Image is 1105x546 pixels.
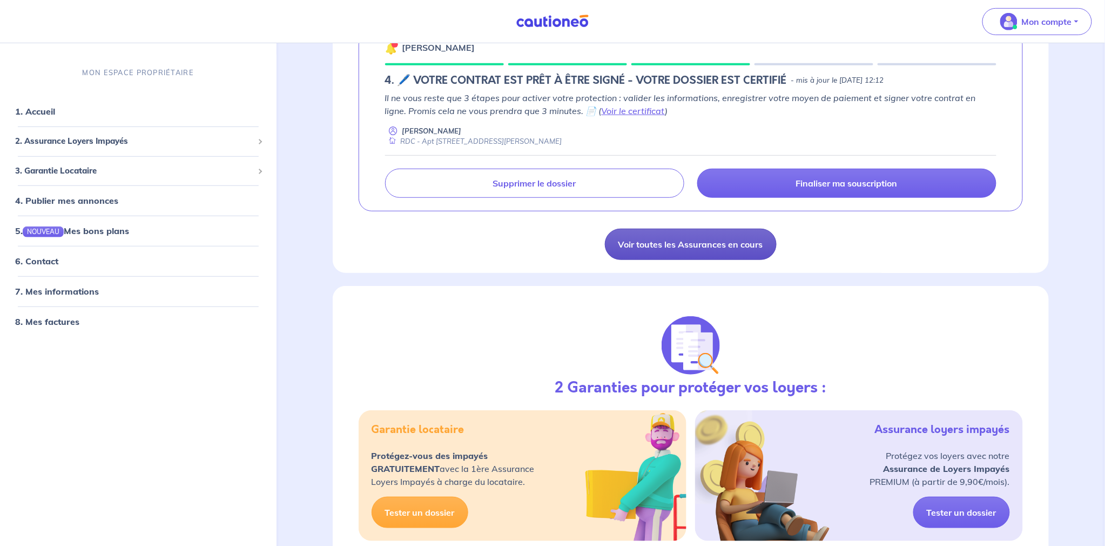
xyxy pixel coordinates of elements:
[385,91,997,117] p: Il ne vous reste que 3 étapes pour activer votre protection : valider les informations, enregistr...
[15,165,253,177] span: 3. Garantie Locataire
[4,101,272,122] div: 1. Accueil
[15,256,58,267] a: 6. Contact
[372,423,464,436] h5: Garantie locataire
[555,379,826,397] h3: 2 Garanties pour protéger vos loyers :
[402,126,462,136] p: [PERSON_NAME]
[796,178,898,189] p: Finaliser ma souscription
[4,281,272,302] div: 7. Mes informations
[4,131,272,152] div: 2. Assurance Loyers Impayés
[402,41,475,54] p: [PERSON_NAME]
[4,161,272,182] div: 3. Garantie Locataire
[385,74,997,87] div: state: CONTRACT-INFO-IN-PROGRESS, Context: NEW,CHOOSE-CERTIFICATE,ALONE,LESSOR-DOCUMENTS
[662,316,720,375] img: justif-loupe
[697,169,996,198] a: Finaliser ma souscription
[15,106,55,117] a: 1. Accueil
[385,136,562,147] div: RDC - Apt [STREET_ADDRESS][PERSON_NAME]
[875,423,1010,436] h5: Assurance loyers impayés
[493,178,576,189] p: Supprimer le dossier
[15,286,99,297] a: 7. Mes informations
[605,229,777,260] a: Voir toutes les Assurances en cours
[385,42,398,55] img: 🔔
[4,220,272,242] div: 5.NOUVEAUMes bons plans
[791,75,884,86] p: - mis à jour le [DATE] 12:12
[372,497,468,528] a: Tester un dossier
[385,74,787,87] h5: 4. 🖊️ VOTRE CONTRAT EST PRÊT À ÊTRE SIGNÉ - VOTRE DOSSIER EST CERTIFIÉ
[512,15,593,28] img: Cautioneo
[15,195,118,206] a: 4. Publier mes annonces
[385,169,684,198] a: Supprimer le dossier
[83,68,194,78] p: MON ESPACE PROPRIÉTAIRE
[913,497,1010,528] a: Tester un dossier
[982,8,1092,35] button: illu_account_valid_menu.svgMon compte
[1022,15,1072,28] p: Mon compte
[372,449,535,488] p: avec la 1ère Assurance Loyers Impayés à charge du locataire.
[15,135,253,148] span: 2. Assurance Loyers Impayés
[602,105,665,116] a: Voir le certificat
[884,463,1010,474] strong: Assurance de Loyers Impayés
[15,316,79,327] a: 8. Mes factures
[870,449,1010,488] p: Protégez vos loyers avec notre PREMIUM (à partir de 9,90€/mois).
[1000,13,1018,30] img: illu_account_valid_menu.svg
[4,311,272,332] div: 8. Mes factures
[4,250,272,272] div: 6. Contact
[15,225,129,236] a: 5.NOUVEAUMes bons plans
[372,450,488,474] strong: Protégez-vous des impayés GRATUITEMENT
[4,190,272,211] div: 4. Publier mes annonces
